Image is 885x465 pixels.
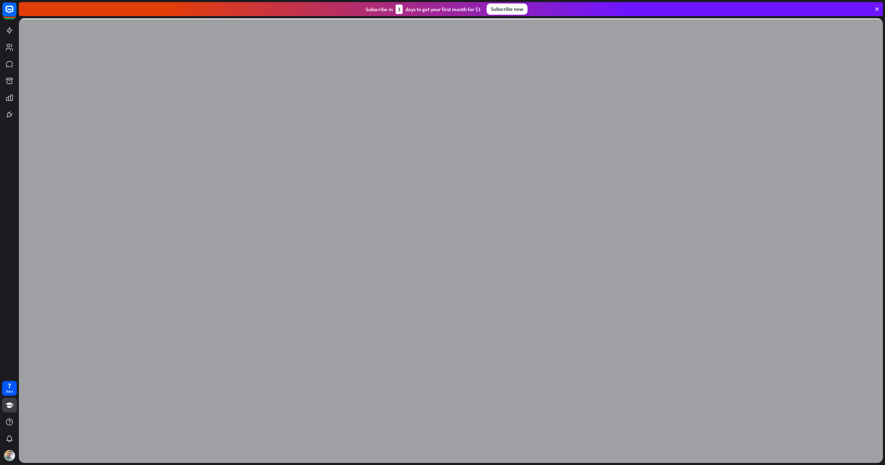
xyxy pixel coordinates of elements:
[396,5,403,14] div: 3
[366,5,481,14] div: Subscribe in days to get your first month for $1
[487,4,528,15] div: Subscribe now
[8,383,11,389] div: 7
[6,389,13,394] div: days
[2,381,17,396] a: 7 days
